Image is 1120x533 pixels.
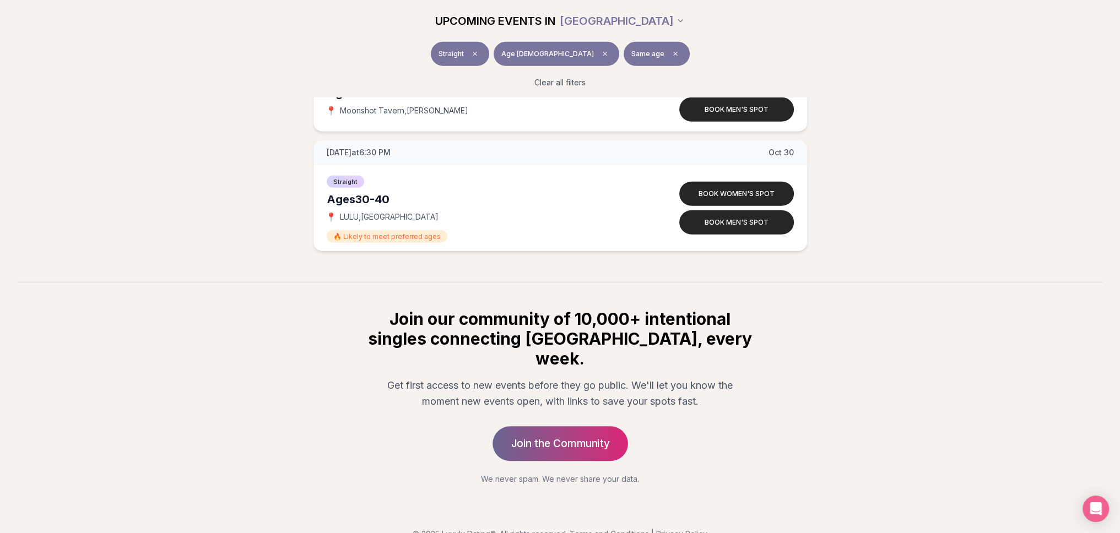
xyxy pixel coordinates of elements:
span: Same age [631,50,664,58]
div: Open Intercom Messenger [1083,496,1109,522]
span: Age [DEMOGRAPHIC_DATA] [501,50,594,58]
button: Book men's spot [679,97,794,122]
button: StraightClear event type filter [431,42,489,66]
h2: Join our community of 10,000+ intentional singles connecting [GEOGRAPHIC_DATA], every week. [366,309,754,368]
span: LULU , [GEOGRAPHIC_DATA] [340,211,439,222]
span: 📍 [327,106,336,115]
span: [DATE] at 6:30 PM [327,147,391,158]
p: Get first access to new events before they go public. We'll let you know the moment new events op... [375,377,745,410]
span: Straight [439,50,464,58]
div: Ages 30-40 [327,192,637,207]
span: 📍 [327,213,336,221]
p: We never spam. We never share your data. [366,474,754,485]
button: Book men's spot [679,210,794,235]
button: Clear all filters [528,70,592,95]
a: Join the Community [493,426,628,461]
span: 🔥 Likely to meet preferred ages [327,230,447,243]
button: Age [DEMOGRAPHIC_DATA]Clear age [494,42,619,66]
span: Moonshot Tavern , [PERSON_NAME] [340,105,468,116]
span: Oct 30 [769,147,794,158]
span: Clear age [598,47,612,61]
button: Same ageClear preference [624,42,690,66]
span: Straight [327,176,364,188]
span: UPCOMING EVENTS IN [435,13,555,29]
span: Clear event type filter [468,47,481,61]
button: Book women's spot [679,182,794,206]
button: [GEOGRAPHIC_DATA] [560,9,685,33]
span: Clear preference [669,47,682,61]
